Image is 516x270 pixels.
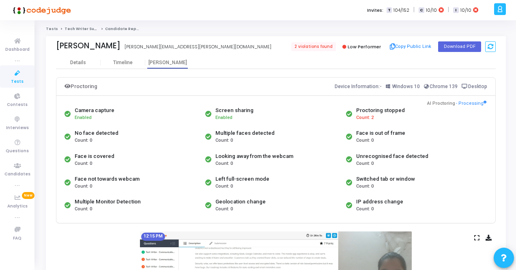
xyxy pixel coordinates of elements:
span: Count: 0 [356,160,374,167]
span: 10/10 [460,7,471,14]
button: Download PDF [438,41,481,52]
div: [PERSON_NAME] [56,41,120,50]
span: Count: 2 [356,114,374,121]
span: I [453,7,458,13]
a: Tech Writer Subjective Assessment 1 [64,26,140,31]
span: Enabled [215,115,232,120]
div: Device Information:- [335,82,488,91]
span: Count: 0 [356,137,374,144]
span: Count: 0 [75,160,92,167]
span: 104/152 [393,7,409,14]
span: Count: 0 [215,137,233,144]
div: [PERSON_NAME][EMAIL_ADDRESS][PERSON_NAME][DOMAIN_NAME] [125,43,271,50]
span: Count: 0 [75,206,92,213]
span: Questions [6,148,29,155]
img: logo [10,2,71,18]
span: Candidates [4,171,30,178]
span: | [413,6,415,14]
nav: breadcrumb [46,26,506,32]
div: Proctoring stopped [356,106,405,114]
span: Dashboard [5,46,30,53]
label: Invites: [367,7,383,14]
a: Tests [46,26,58,31]
span: Count: 0 [215,160,233,167]
span: Windows 10 [392,84,420,89]
button: Copy Public Link [387,41,434,53]
span: T [387,7,392,13]
span: Tests [11,78,24,85]
span: Desktop [468,84,487,89]
div: Multiple faces detected [215,129,275,137]
span: Count: 0 [215,206,233,213]
div: Timeline [113,60,133,66]
span: C [419,7,424,13]
div: Multiple Monitor Detection [75,198,141,206]
div: [PERSON_NAME] [145,60,190,66]
span: New [22,192,34,199]
div: Left full-screen mode [215,175,269,183]
span: | [448,6,449,14]
span: - Processing [456,100,486,107]
span: 10/10 [426,7,437,14]
div: Screen sharing [215,106,254,114]
span: Count: 0 [215,183,233,190]
div: Camera capture [75,106,114,114]
div: Face is out of frame [356,129,405,137]
span: AI Proctoring [427,100,455,107]
span: Low Performer [348,43,381,50]
div: IP address change [356,198,403,206]
div: Geolocation change [215,198,266,206]
span: Analytics [7,203,28,210]
span: Interviews [6,125,29,132]
div: Proctoring [64,82,97,91]
div: Unrecognised face detected [356,152,428,160]
mat-chip: 12:15 PM [141,233,165,241]
span: FAQ [13,235,21,242]
div: No face detected [75,129,118,137]
span: Contests [7,102,28,108]
div: Switched tab or window [356,175,415,183]
span: Count: 0 [75,137,92,144]
span: Count: 0 [356,206,374,213]
div: Details [70,60,86,66]
div: Looking away from the webcam [215,152,293,160]
span: Enabled [75,115,92,120]
span: Chrome 139 [430,84,458,89]
span: 2 violations found [291,42,336,51]
span: Count: 0 [75,183,92,190]
div: Face is covered [75,152,114,160]
span: Count: 0 [356,183,374,190]
span: Candidate Report [105,26,142,31]
div: Face not towards webcam [75,175,140,183]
